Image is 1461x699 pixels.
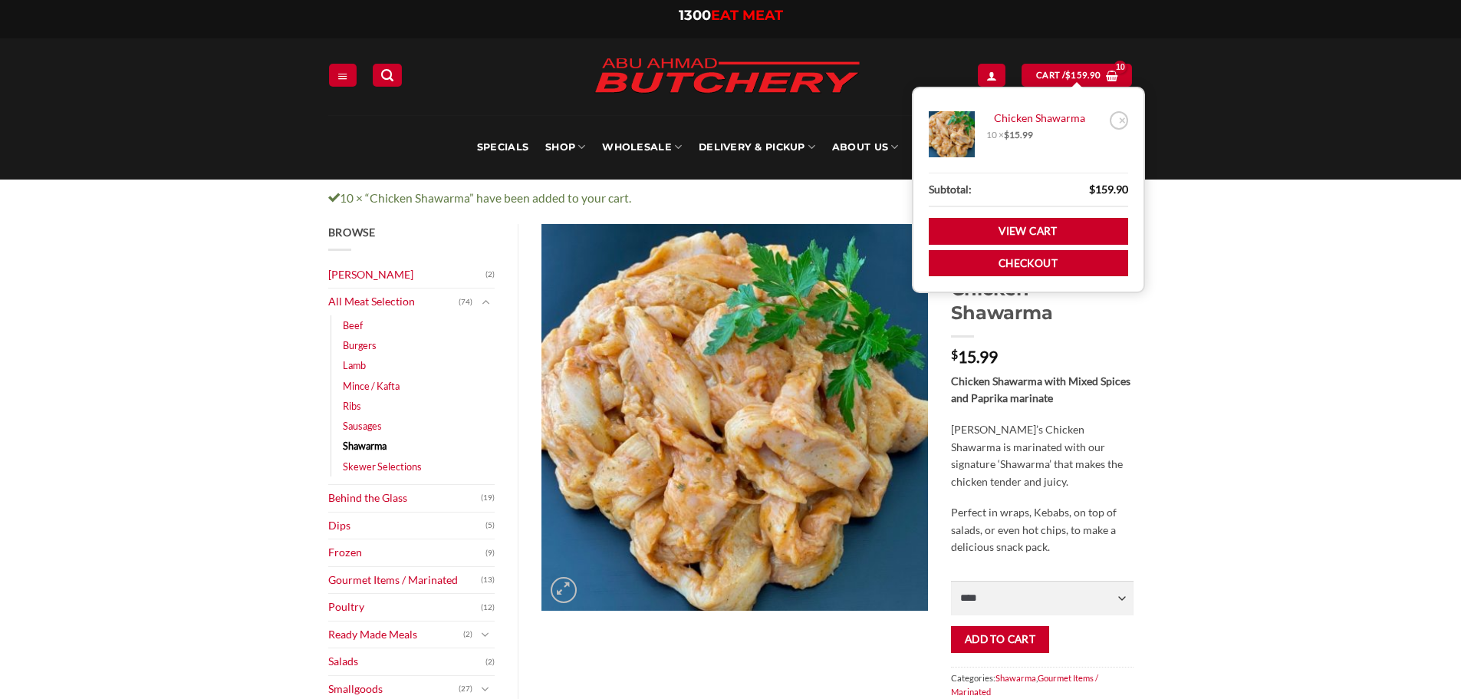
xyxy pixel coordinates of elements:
[373,64,402,86] a: Search
[551,577,577,603] a: Zoom
[329,64,357,86] a: Menu
[343,436,387,456] a: Shawarma
[481,569,495,592] span: (13)
[986,129,1033,141] span: 10 ×
[951,421,1133,490] p: [PERSON_NAME]’s Chicken Shawarma is marinated with our signature ‘Shawarma’ that makes the chicke...
[459,291,472,314] span: (74)
[951,626,1048,653] button: Add to cart
[1065,68,1071,82] span: $
[485,514,495,537] span: (5)
[929,181,972,199] strong: Subtotal:
[929,218,1128,245] a: View cart
[1089,183,1128,196] bdi: 159.90
[481,596,495,619] span: (12)
[343,396,361,416] a: Ribs
[679,7,711,24] span: 1300
[343,315,363,335] a: Beef
[951,504,1133,556] p: Perfect in wraps, Kebabs, on top of salads, or even hot chips, to make a delicious snack pack.
[602,115,682,180] a: Wholesale
[1065,70,1101,80] bdi: 159.90
[343,376,400,396] a: Mince / Kafta
[343,355,366,375] a: Lamb
[328,262,486,289] a: [PERSON_NAME]
[978,64,1005,86] a: Login
[328,648,486,675] a: Salads
[477,115,528,180] a: Specials
[541,224,928,611] img: Chicken Shawarma
[929,250,1128,277] a: Checkout
[581,48,873,106] img: Abu Ahmad Butchery
[463,623,472,646] span: (2)
[317,189,1145,208] div: 10 × “Chicken Shawarma” have been added to your cart.
[476,626,495,643] button: Toggle
[1004,129,1009,140] span: $
[1110,111,1128,130] a: Remove Chicken Shawarma from cart
[328,485,482,512] a: Behind the Glass
[476,681,495,697] button: Toggle
[1089,183,1095,196] span: $
[476,294,495,311] button: Toggle
[481,486,495,509] span: (19)
[679,7,783,24] a: 1300EAT MEAT
[951,347,998,366] bdi: 15.99
[1022,64,1132,86] a: View cart
[951,374,1130,405] strong: Chicken Shawarma with Mixed Spices and Paprika marinate
[328,289,459,315] a: All Meat Selection
[343,416,382,436] a: Sausages
[485,263,495,286] span: (2)
[485,542,495,565] span: (9)
[995,673,1036,683] a: Shawarma
[328,539,486,566] a: Frozen
[986,111,1105,125] a: Chicken Shawarma
[832,115,898,180] a: About Us
[328,567,482,594] a: Gourmet Items / Marinated
[328,513,486,539] a: Dips
[485,651,495,674] span: (2)
[1036,68,1101,82] span: Cart /
[328,622,464,648] a: Ready Made Meals
[951,277,1133,325] h1: Chicken Shawarma
[1004,129,1033,140] bdi: 15.99
[343,335,377,355] a: Burgers
[711,7,783,24] span: EAT MEAT
[951,348,958,361] span: $
[545,115,585,180] a: SHOP
[343,457,422,476] a: Skewer Selections
[699,115,815,180] a: Delivery & Pickup
[328,594,482,621] a: Poultry
[328,226,376,239] span: Browse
